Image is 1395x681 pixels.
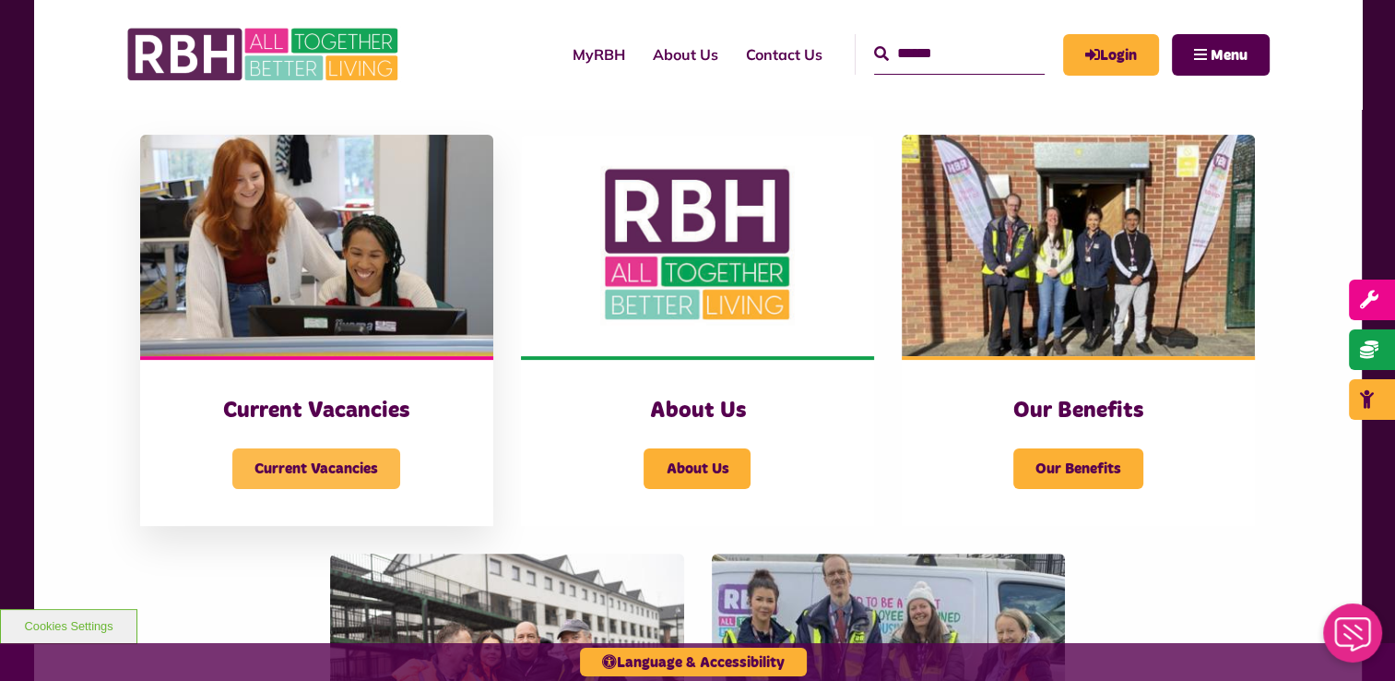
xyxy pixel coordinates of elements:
button: Navigation [1172,34,1270,76]
button: Language & Accessibility [580,648,807,676]
h3: Current Vacancies [177,397,456,425]
a: About Us About Us [521,135,874,526]
a: Current Vacancies Current Vacancies [140,135,493,526]
iframe: Netcall Web Assistant for live chat [1312,598,1395,681]
a: MyRBH [559,30,639,79]
a: About Us [639,30,732,79]
span: Menu [1211,48,1247,63]
img: RBH [126,18,403,90]
img: IMG 1470 [140,135,493,356]
img: Dropinfreehold2 [902,135,1255,356]
a: Our Benefits Our Benefits [902,135,1255,526]
span: Our Benefits [1013,448,1143,489]
a: Contact Us [732,30,836,79]
img: RBH Logo Social Media 480X360 (1) [521,135,874,356]
h3: Our Benefits [939,397,1218,425]
input: Search [874,34,1045,74]
span: Current Vacancies [232,448,400,489]
span: About Us [644,448,751,489]
a: MyRBH [1063,34,1159,76]
h3: About Us [558,397,837,425]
